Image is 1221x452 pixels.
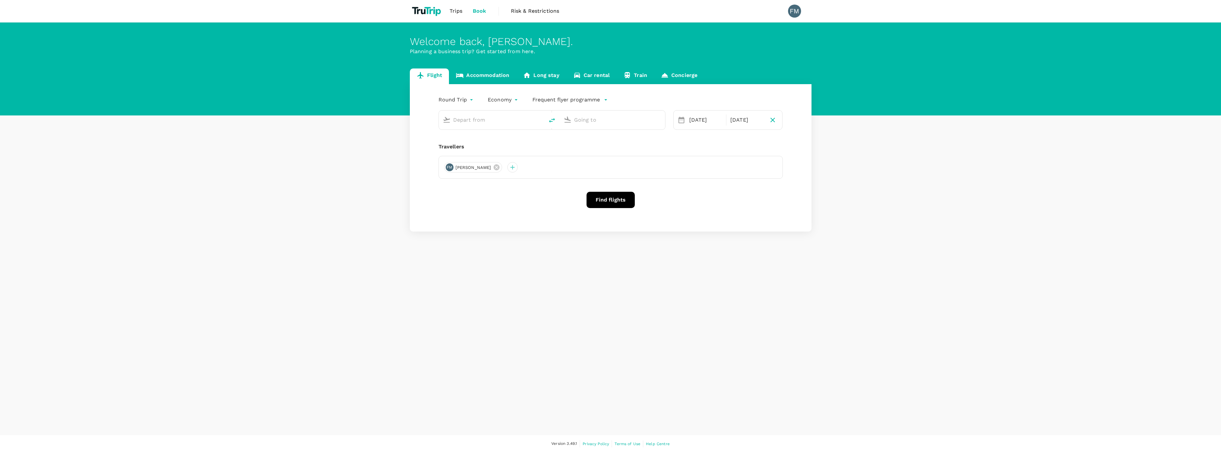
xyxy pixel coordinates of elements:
div: Economy [488,95,519,105]
button: Open [661,119,662,120]
button: delete [544,113,560,128]
div: FM[PERSON_NAME] [444,162,502,173]
div: Welcome back , [PERSON_NAME] . [410,36,812,48]
button: Open [540,119,541,120]
span: Terms of Use [615,442,640,446]
a: Help Centre [646,440,670,447]
span: Risk & Restrictions [511,7,559,15]
div: Travellers [439,143,783,151]
span: [PERSON_NAME] [452,164,495,171]
div: Round Trip [439,95,475,105]
span: Book [473,7,486,15]
span: Privacy Policy [583,442,609,446]
input: Depart from [453,115,530,125]
a: Long stay [516,68,566,84]
span: Trips [450,7,462,15]
a: Accommodation [449,68,516,84]
input: Going to [574,115,651,125]
p: Planning a business trip? Get started from here. [410,48,812,55]
div: FM [446,163,454,171]
div: [DATE] [728,113,766,127]
button: Find flights [587,192,635,208]
p: Frequent flyer programme [532,96,600,104]
a: Concierge [654,68,704,84]
a: Terms of Use [615,440,640,447]
div: FM [788,5,801,18]
div: [DATE] [687,113,725,127]
a: Flight [410,68,449,84]
button: Frequent flyer programme [532,96,608,104]
a: Car rental [566,68,617,84]
span: Version 3.49.1 [551,441,577,447]
a: Train [617,68,654,84]
span: Help Centre [646,442,670,446]
a: Privacy Policy [583,440,609,447]
img: TruTrip logo [410,4,445,18]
